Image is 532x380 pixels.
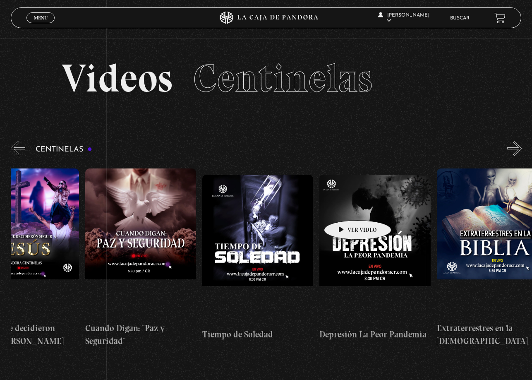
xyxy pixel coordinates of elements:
[494,12,506,24] a: View your shopping cart
[319,328,430,341] h4: Depresión La Peor Pandemia
[85,322,196,348] h4: Cuando Digan: ¨Paz y Seguridad¨
[202,162,313,354] a: Tiempo de Soledad
[31,22,50,28] span: Cerrar
[378,13,429,23] span: [PERSON_NAME]
[450,16,470,21] a: Buscar
[507,141,522,156] button: Next
[34,15,48,20] span: Menu
[85,162,196,354] a: Cuando Digan: ¨Paz y Seguridad¨
[202,328,313,341] h4: Tiempo de Soledad
[36,146,92,154] h3: Centinelas
[193,55,372,102] span: Centinelas
[62,59,470,98] h2: Videos
[11,141,25,156] button: Previous
[319,162,430,354] a: Depresión La Peor Pandemia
